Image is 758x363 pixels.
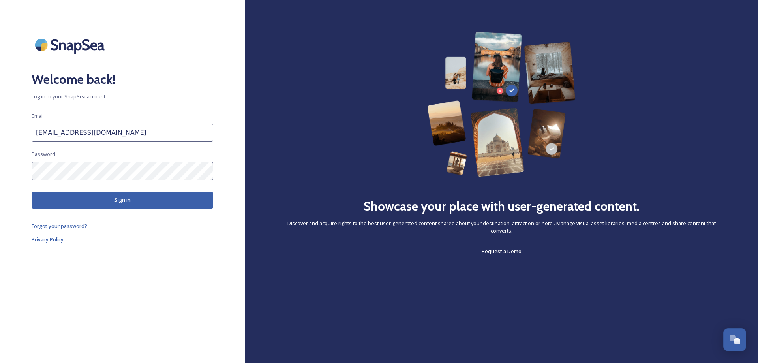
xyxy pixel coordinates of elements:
span: Password [32,150,55,158]
span: Log in to your SnapSea account [32,93,213,100]
a: Request a Demo [482,246,522,256]
img: SnapSea Logo [32,32,111,58]
h2: Showcase your place with user-generated content. [363,197,640,216]
input: john.doe@snapsea.io [32,124,213,142]
span: Forgot your password? [32,222,87,229]
span: Email [32,112,44,120]
span: Request a Demo [482,248,522,255]
button: Sign in [32,192,213,208]
span: Discover and acquire rights to the best user-generated content shared about your destination, att... [276,220,726,235]
span: Privacy Policy [32,236,64,243]
h2: Welcome back! [32,70,213,89]
img: 63b42ca75bacad526042e722_Group%20154-p-800.png [427,32,575,177]
button: Open Chat [723,328,746,351]
a: Privacy Policy [32,235,213,244]
a: Forgot your password? [32,221,213,231]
